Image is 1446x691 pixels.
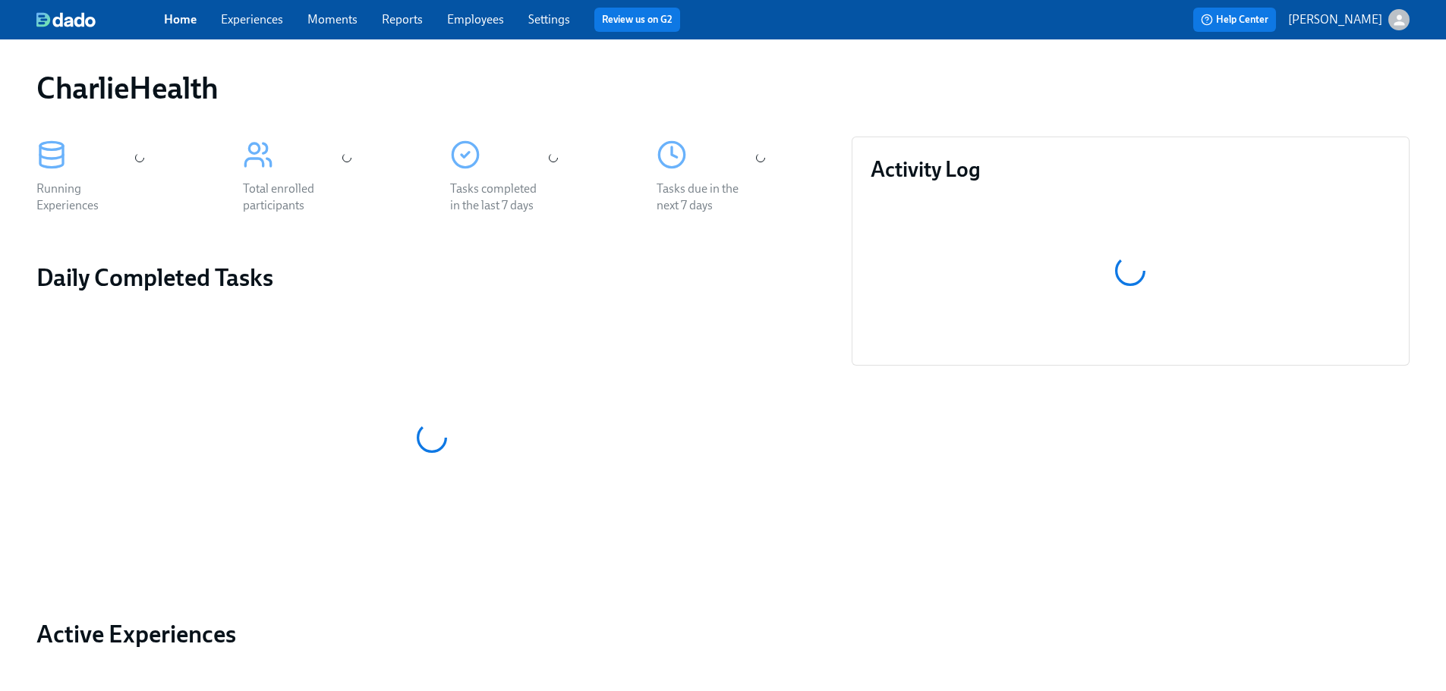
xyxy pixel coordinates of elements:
[36,181,134,214] div: Running Experiences
[36,12,164,27] a: dado
[602,12,673,27] a: Review us on G2
[221,12,283,27] a: Experiences
[382,12,423,27] a: Reports
[871,155,1391,183] h3: Activity Log
[1201,12,1268,27] span: Help Center
[528,12,570,27] a: Settings
[307,12,358,27] a: Moments
[447,12,504,27] a: Employees
[450,181,547,214] div: Tasks completed in the last 7 days
[1288,11,1382,28] p: [PERSON_NAME]
[1193,8,1276,32] button: Help Center
[36,619,827,649] a: Active Experiences
[36,12,96,27] img: dado
[243,181,340,214] div: Total enrolled participants
[1288,9,1410,30] button: [PERSON_NAME]
[164,12,197,27] a: Home
[594,8,680,32] button: Review us on G2
[36,262,827,293] h2: Daily Completed Tasks
[657,181,754,214] div: Tasks due in the next 7 days
[36,70,219,106] h1: CharlieHealth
